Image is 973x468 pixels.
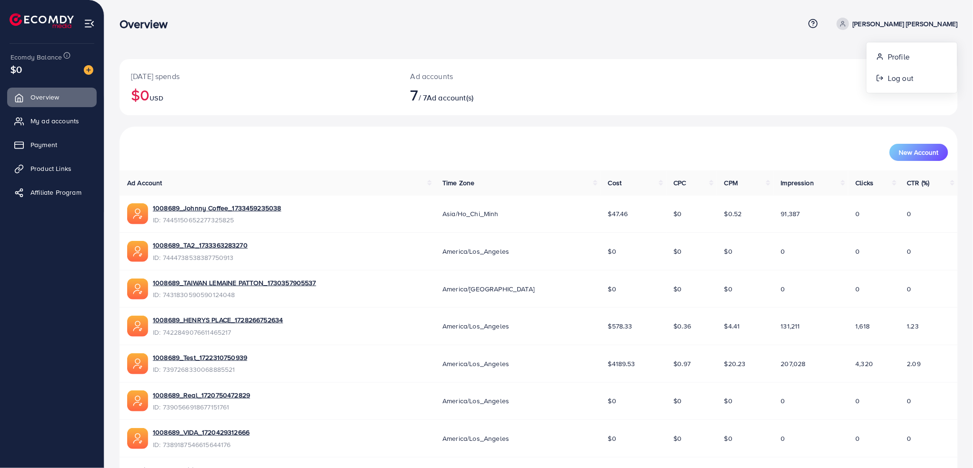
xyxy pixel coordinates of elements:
span: $0 [724,284,732,294]
span: 0 [907,434,912,443]
span: $0 [608,434,616,443]
button: New Account [890,144,948,161]
span: $0 [674,247,682,256]
span: Ad account(s) [427,92,473,103]
span: Product Links [30,164,71,173]
img: logo [10,13,74,28]
span: $0.52 [724,209,742,219]
span: Clicks [856,178,874,188]
span: America/Los_Angeles [442,321,509,331]
span: America/[GEOGRAPHIC_DATA] [442,284,534,294]
span: Profile [888,51,910,62]
span: ID: 7422849076611465217 [153,328,283,337]
span: 0 [907,247,912,256]
span: America/Los_Angeles [442,247,509,256]
h2: $0 [131,86,388,104]
p: [DATE] spends [131,70,388,82]
img: ic-ads-acc.e4c84228.svg [127,390,148,411]
span: $0 [674,209,682,219]
a: 1008689_Johnny Coffee_1733459235038 [153,203,281,213]
span: 1.23 [907,321,919,331]
img: ic-ads-acc.e4c84228.svg [127,316,148,337]
span: 1,618 [856,321,870,331]
a: My ad accounts [7,111,97,130]
p: [PERSON_NAME] [PERSON_NAME] [853,18,958,30]
span: CTR (%) [907,178,930,188]
span: $0 [674,284,682,294]
span: $4.41 [724,321,740,331]
span: Log out [888,72,913,84]
span: ID: 7431830590590124048 [153,290,316,299]
span: $0.97 [674,359,691,368]
span: $4189.53 [608,359,635,368]
span: Affiliate Program [30,188,81,197]
span: 0 [856,284,860,294]
span: New Account [899,149,939,156]
span: $20.23 [724,359,746,368]
img: menu [84,18,95,29]
ul: [PERSON_NAME] [PERSON_NAME] [866,42,958,93]
span: 131,211 [781,321,800,331]
span: CPM [724,178,738,188]
a: Product Links [7,159,97,178]
span: $0 [724,396,732,406]
span: 4,320 [856,359,873,368]
span: $0 [724,434,732,443]
span: $0 [608,284,616,294]
span: $0 [10,62,22,76]
img: ic-ads-acc.e4c84228.svg [127,241,148,262]
a: 1008689_Test_1722310750939 [153,353,247,362]
span: Overview [30,92,59,102]
span: ID: 7389187546615644176 [153,440,250,449]
span: 0 [856,396,860,406]
span: America/Los_Angeles [442,396,509,406]
a: Payment [7,135,97,154]
img: ic-ads-acc.e4c84228.svg [127,428,148,449]
span: 7 [411,84,419,106]
span: America/Los_Angeles [442,359,509,368]
span: $0 [724,247,732,256]
p: Ad accounts [411,70,597,82]
a: 1008689_Real_1720750472829 [153,390,250,400]
span: ID: 7390566918677151761 [153,402,250,412]
span: ID: 7444738538387750913 [153,253,248,262]
span: 0 [781,396,785,406]
a: Affiliate Program [7,183,97,202]
a: 1008689_VIDA_1720429312666 [153,428,250,437]
a: [PERSON_NAME] [PERSON_NAME] [833,18,958,30]
span: Asia/Ho_Chi_Minh [442,209,499,219]
span: 0 [781,284,785,294]
span: Cost [608,178,622,188]
span: $0 [674,434,682,443]
img: ic-ads-acc.e4c84228.svg [127,203,148,224]
span: 0 [856,434,860,443]
span: USD [150,93,163,103]
img: image [84,65,93,75]
span: 0 [907,396,912,406]
span: Impression [781,178,814,188]
span: $0 [608,247,616,256]
span: $0 [608,396,616,406]
h3: Overview [120,17,175,31]
span: Time Zone [442,178,474,188]
iframe: Chat [933,425,966,461]
span: 0 [781,247,785,256]
a: 1008689_HENRYS PLACE_1728266752634 [153,315,283,325]
span: Payment [30,140,57,149]
span: CPC [674,178,686,188]
span: $47.46 [608,209,628,219]
span: $0.36 [674,321,692,331]
span: 207,028 [781,359,806,368]
img: ic-ads-acc.e4c84228.svg [127,279,148,299]
span: My ad accounts [30,116,79,126]
span: 2.09 [907,359,921,368]
span: ID: 7445150652277325825 [153,215,281,225]
a: Overview [7,88,97,107]
a: 1008689_TAIWAN LEMAINE PATTON_1730357905537 [153,278,316,288]
span: 91,387 [781,209,800,219]
span: 0 [856,247,860,256]
span: Ad Account [127,178,162,188]
span: 0 [907,284,912,294]
span: $0 [674,396,682,406]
